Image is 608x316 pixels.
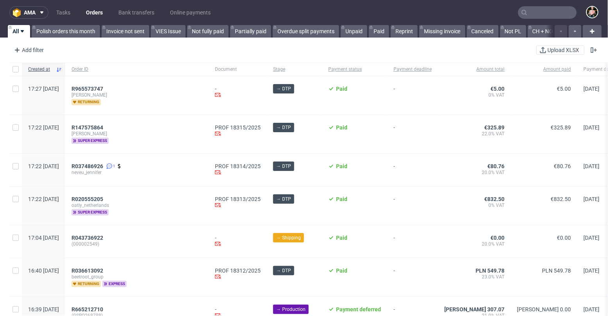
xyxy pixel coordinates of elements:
[444,131,505,137] span: 22.0% VAT
[72,124,103,131] span: R147575864
[276,163,291,170] span: → DTP
[13,8,24,17] img: logo
[72,196,103,202] span: R020555205
[584,124,600,131] span: [DATE]
[584,86,600,92] span: [DATE]
[336,86,347,92] span: Paid
[444,66,505,73] span: Amount total
[276,267,291,274] span: → DTP
[517,306,571,312] span: [PERSON_NAME] 0.00
[444,241,505,247] span: 20.0% VAT
[393,196,432,215] span: -
[584,235,600,241] span: [DATE]
[467,25,499,38] a: Canceled
[187,25,229,38] a: Not fully paid
[105,163,115,169] a: 1
[72,131,202,137] span: [PERSON_NAME]
[336,124,347,131] span: Paid
[32,25,100,38] a: Polish orders this month
[102,25,149,38] a: Invoice not sent
[151,25,186,38] a: VIES Issue
[72,241,202,247] span: (000002549)
[28,124,59,131] span: 17:22 [DATE]
[276,196,291,203] span: → DTP
[72,86,103,92] span: R965573747
[276,85,291,92] span: → DTP
[72,235,103,241] span: R043736922
[8,25,30,38] a: All
[28,306,59,312] span: 16:39 [DATE]
[52,6,75,19] a: Tasks
[476,268,505,274] span: PLN 549.78
[72,268,103,274] span: R036613092
[72,281,101,287] span: returning
[557,86,571,92] span: €5.00
[276,234,301,241] span: → Shipping
[491,235,505,241] span: €0.00
[72,86,105,92] a: R965573747
[72,274,202,280] span: beetroot_group
[28,196,59,202] span: 17:22 [DATE]
[328,66,381,73] span: Payment status
[554,163,571,169] span: €80.76
[72,124,105,131] a: R147575864
[336,196,347,202] span: Paid
[546,47,581,53] span: Upload XLSX
[444,92,505,98] span: 0% VAT
[215,268,261,274] a: PROF 18312/2025
[72,209,109,215] span: super express
[341,25,367,38] a: Unpaid
[28,86,59,92] span: 17:27 [DATE]
[488,163,505,169] span: €80.76
[273,25,339,38] a: Overdue split payments
[542,268,571,274] span: PLN 549.78
[215,235,261,248] div: -
[72,92,202,98] span: [PERSON_NAME]
[485,196,505,202] span: €832.50
[102,281,127,287] span: express
[369,25,389,38] a: Paid
[11,44,45,56] div: Add filter
[393,163,432,177] span: -
[72,66,202,73] span: Order ID
[528,25,558,38] a: CH + NO
[444,306,505,312] span: [PERSON_NAME] 307.07
[72,99,101,105] span: returning
[391,25,418,38] a: Reprint
[114,6,159,19] a: Bank transfers
[72,138,109,144] span: super express
[72,169,202,176] span: neveu_jennifer
[444,274,505,280] span: 23.0% VAT
[336,163,347,169] span: Paid
[393,235,432,248] span: -
[24,10,36,15] span: ama
[28,268,59,274] span: 16:40 [DATE]
[113,163,115,169] span: 1
[500,25,526,38] a: Not PL
[276,124,291,131] span: → DTP
[273,66,316,73] span: Stage
[517,66,571,73] span: Amount paid
[215,163,261,169] a: PROF 18314/2025
[584,163,600,169] span: [DATE]
[393,66,432,73] span: Payment deadline
[419,25,465,38] a: Missing invoice
[485,124,505,131] span: €325.89
[72,202,202,208] span: oatly_netherlands
[72,163,103,169] span: R037486926
[584,306,600,312] span: [DATE]
[336,268,347,274] span: Paid
[28,235,59,241] span: 17:04 [DATE]
[215,196,261,202] a: PROF 18313/2025
[215,86,261,99] div: -
[336,235,347,241] span: Paid
[215,66,261,73] span: Document
[557,235,571,241] span: €0.00
[215,124,261,131] a: PROF 18315/2025
[584,268,600,274] span: [DATE]
[587,7,598,18] img: Marta Tomaszewska
[536,45,585,55] button: Upload XLSX
[72,306,105,312] a: R665212710
[9,6,48,19] button: ama
[336,306,381,312] span: Payment deferred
